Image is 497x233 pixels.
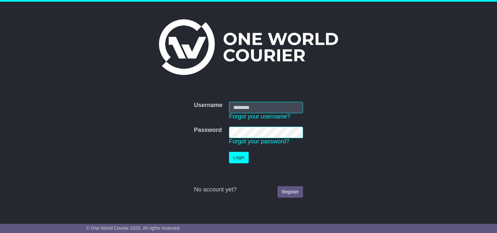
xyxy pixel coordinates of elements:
[277,186,303,198] a: Register
[229,113,290,120] a: Forgot your username?
[229,138,289,145] a: Forgot your password?
[159,19,338,75] img: One World
[194,102,222,109] label: Username
[86,225,181,231] span: © One World Courier 2025. All rights reserved.
[194,127,222,134] label: Password
[229,152,249,163] button: Login
[194,186,303,193] div: No account yet?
